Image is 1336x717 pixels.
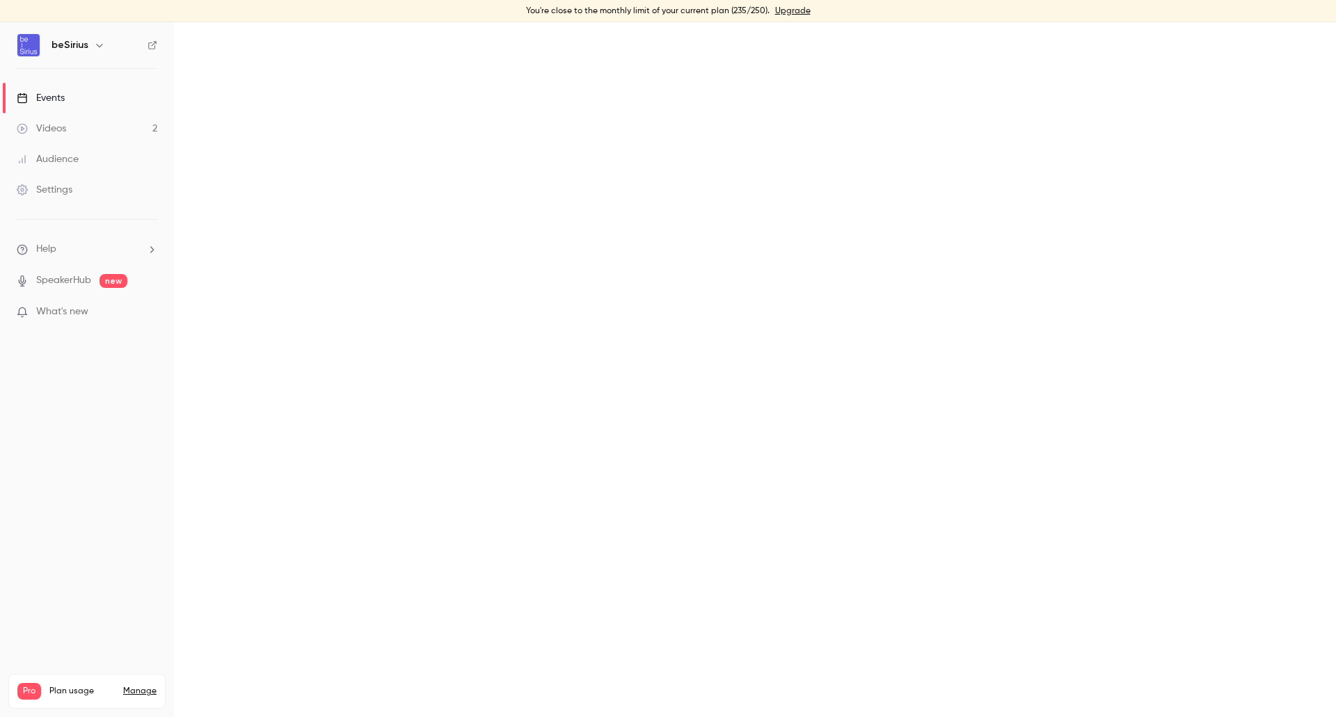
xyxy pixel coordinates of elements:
div: Videos [17,122,66,136]
div: Audience [17,152,79,166]
a: Manage [123,686,157,697]
div: Events [17,91,65,105]
h6: beSirius [51,38,88,52]
li: help-dropdown-opener [17,242,157,257]
span: Pro [17,683,41,700]
span: What's new [36,305,88,319]
span: Help [36,242,56,257]
img: beSirius [17,34,40,56]
span: new [100,274,127,288]
a: SpeakerHub [36,273,91,288]
div: Settings [17,183,72,197]
span: Plan usage [49,686,115,697]
a: Upgrade [775,6,811,17]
